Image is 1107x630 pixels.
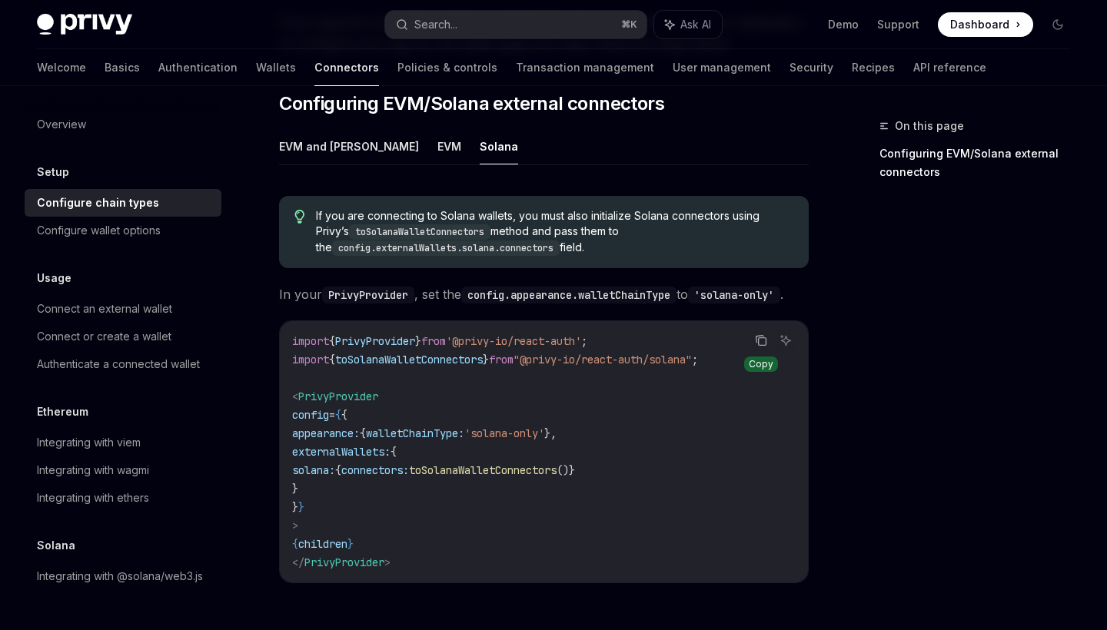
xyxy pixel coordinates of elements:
button: Toggle dark mode [1045,12,1070,37]
span: Dashboard [950,17,1009,32]
div: Copy [744,356,778,372]
span: < [292,390,298,403]
span: solana: [292,463,335,477]
h5: Usage [37,269,71,287]
a: Dashboard [938,12,1033,37]
h5: Ethereum [37,403,88,421]
span: walletChainType: [366,426,464,440]
span: toSolanaWalletConnectors [409,463,557,477]
a: Authenticate a connected wallet [25,350,221,378]
a: Policies & controls [397,49,497,86]
span: > [384,555,391,569]
a: Configuring EVM/Solana external connectors [879,141,1082,184]
a: Integrating with wagmi [25,456,221,484]
span: = [329,408,335,422]
a: API reference [913,49,986,86]
code: config.appearance.walletChainType [461,287,676,303]
a: Transaction management [516,49,654,86]
span: { [335,463,341,477]
a: User management [673,49,771,86]
span: PrivyProvider [335,334,415,348]
span: { [329,334,335,348]
span: Configuring EVM/Solana external connectors [279,91,664,116]
div: Integrating with viem [37,433,141,452]
div: Connect or create a wallet [37,327,171,346]
a: Configure wallet options [25,217,221,244]
a: Demo [828,17,859,32]
span: } [347,537,354,551]
span: PrivyProvider [304,555,384,569]
span: '@privy-io/react-auth' [446,334,581,348]
span: { [335,408,341,422]
span: { [360,426,366,440]
div: Configure chain types [37,194,159,212]
span: children [298,537,347,551]
span: appearance: [292,426,360,440]
span: { [292,537,298,551]
span: </ [292,555,304,569]
span: > [292,519,298,532]
span: import [292,334,329,348]
span: { [341,408,347,422]
span: In your , set the to . [279,283,809,305]
span: Ask AI [680,17,711,32]
a: Recipes [852,49,895,86]
span: 'solana-only' [464,426,544,440]
a: Integrating with @solana/web3.js [25,562,221,590]
a: Basics [105,49,140,86]
span: "@privy-io/react-auth/solana" [514,353,692,366]
span: from [489,353,514,366]
h5: Solana [37,536,75,555]
code: toSolanaWalletConnectors [349,224,490,240]
button: Ask AI [776,330,796,350]
div: Integrating with wagmi [37,461,149,479]
button: EVM and [PERSON_NAME] [279,128,419,164]
h5: Setup [37,163,69,181]
button: Copy the contents from the code block [751,330,771,350]
span: externalWallets: [292,445,391,459]
a: Connectors [314,49,379,86]
button: Solana [480,128,518,164]
code: config.externalWallets.solana.connectors [332,240,560,256]
span: { [329,353,335,366]
span: } [415,334,421,348]
svg: Tip [294,210,305,224]
a: Support [877,17,919,32]
a: Wallets [256,49,296,86]
a: Security [790,49,833,86]
span: connectors: [341,463,409,477]
div: Integrating with @solana/web3.js [37,567,203,585]
a: Connect an external wallet [25,295,221,323]
img: dark logo [37,14,132,35]
a: Connect or create a wallet [25,323,221,350]
code: PrivyProvider [322,287,414,303]
div: Overview [37,115,86,134]
span: } [483,353,489,366]
a: Authentication [158,49,238,86]
a: Welcome [37,49,86,86]
button: Ask AI [654,11,722,38]
span: ; [692,353,698,366]
span: config [292,408,329,422]
div: Authenticate a connected wallet [37,355,200,373]
button: Search...⌘K [385,11,646,38]
span: toSolanaWalletConnectors [335,353,483,366]
div: Configure wallet options [37,221,161,240]
span: } [292,500,298,514]
span: PrivyProvider [298,390,378,403]
span: }, [544,426,557,440]
span: ; [581,334,587,348]
div: Integrating with ethers [37,489,149,507]
a: Integrating with ethers [25,484,221,512]
button: EVM [437,128,461,164]
div: Connect an external wallet [37,300,172,318]
span: ()} [557,463,575,477]
span: from [421,334,446,348]
a: Integrating with viem [25,429,221,456]
div: Search... [414,15,457,34]
span: } [298,500,304,514]
a: Overview [25,111,221,138]
span: { [391,445,397,459]
span: On this page [895,117,964,135]
code: 'solana-only' [688,287,780,303]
